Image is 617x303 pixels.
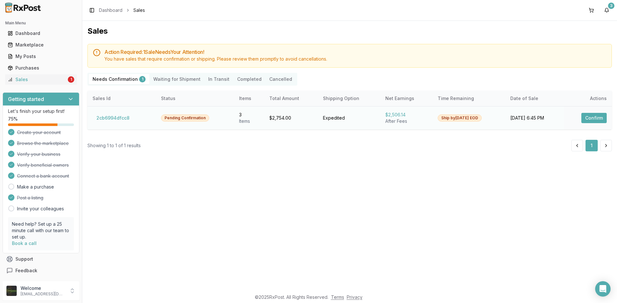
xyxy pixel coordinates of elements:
[99,7,122,13] a: Dashboard
[17,206,64,212] a: Invite your colleagues
[204,74,233,84] button: In Transit
[12,240,37,246] a: Book a call
[380,91,433,106] th: Net Earnings
[581,113,607,123] button: Confirm
[8,108,74,114] p: Let's finish your setup first!
[239,118,259,124] div: Item s
[3,40,79,50] button: Marketplace
[87,91,156,106] th: Sales Id
[8,30,74,37] div: Dashboard
[323,115,375,121] div: Expedited
[21,285,65,291] p: Welcome
[586,140,598,151] button: 1
[5,21,77,26] h2: Main Menu
[8,65,74,71] div: Purchases
[595,281,611,297] div: Open Intercom Messenger
[3,265,79,276] button: Feedback
[8,116,18,122] span: 75 %
[12,221,70,240] p: Need help? Set up a 25 minute call with our team to set up.
[21,291,65,297] p: [EMAIL_ADDRESS][DOMAIN_NAME]
[87,142,141,149] div: Showing 1 to 1 of 1 results
[5,74,77,85] a: Sales1
[17,140,69,147] span: Browse the marketplace
[239,112,259,118] div: 3
[8,76,67,83] div: Sales
[385,118,427,124] div: After Fees
[87,26,612,36] h1: Sales
[510,115,559,121] div: [DATE] 6:45 PM
[3,28,79,38] button: Dashboard
[265,74,296,84] button: Cancelled
[602,5,612,15] button: 3
[104,49,606,55] h5: Action Required: 1 Sale Need s Your Attention!
[433,91,505,106] th: Time Remaining
[3,63,79,73] button: Purchases
[161,114,209,122] div: Pending Confirmation
[269,115,313,121] div: $2,754.00
[17,195,43,201] span: Post a listing
[505,91,564,106] th: Date of Sale
[104,56,606,62] div: You have sales that require confirmation or shipping. Please review them promptly to avoid cancel...
[234,91,264,106] th: Items
[89,74,149,84] button: Needs Confirmation
[17,129,61,136] span: Create your account
[385,112,427,118] div: $2,506.14
[8,53,74,60] div: My Posts
[264,91,318,106] th: Total Amount
[5,28,77,39] a: Dashboard
[68,76,74,83] div: 1
[99,7,145,13] nav: breadcrumb
[139,76,146,82] div: 1
[331,294,344,300] a: Terms
[3,74,79,85] button: Sales1
[17,162,69,168] span: Verify beneficial owners
[5,51,77,62] a: My Posts
[3,51,79,62] button: My Posts
[6,286,17,296] img: User avatar
[347,294,362,300] a: Privacy
[156,91,234,106] th: Status
[17,184,54,190] a: Make a purchase
[3,253,79,265] button: Support
[5,62,77,74] a: Purchases
[5,39,77,51] a: Marketplace
[3,3,44,13] img: RxPost Logo
[564,91,612,106] th: Actions
[8,95,44,103] h3: Getting started
[8,42,74,48] div: Marketplace
[133,7,145,13] span: Sales
[318,91,380,106] th: Shipping Option
[438,114,482,122] div: Ship by [DATE] EOD
[149,74,204,84] button: Waiting for Shipment
[233,74,265,84] button: Completed
[608,3,614,9] div: 3
[17,173,69,179] span: Connect a bank account
[93,113,133,123] button: 2cb6994dfcc8
[15,267,37,274] span: Feedback
[17,151,60,157] span: Verify your business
